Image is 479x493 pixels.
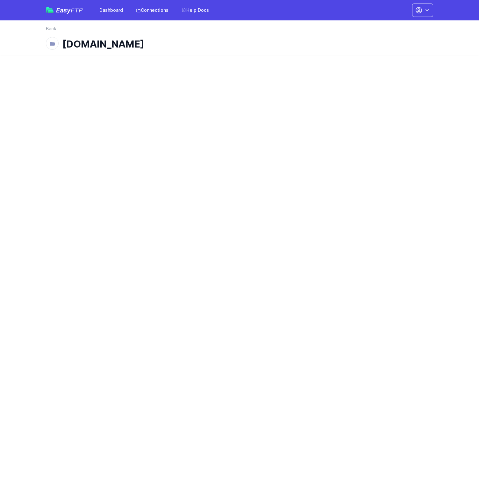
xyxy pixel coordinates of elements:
a: EasyFTP [46,7,83,13]
span: FTP [71,6,83,14]
a: Connections [132,4,172,16]
h1: [DOMAIN_NAME] [62,38,428,50]
img: easyftp_logo.png [46,7,54,13]
span: Easy [56,7,83,13]
nav: Breadcrumb [46,26,433,36]
a: Dashboard [96,4,127,16]
a: Back [46,26,56,32]
a: Help Docs [177,4,213,16]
